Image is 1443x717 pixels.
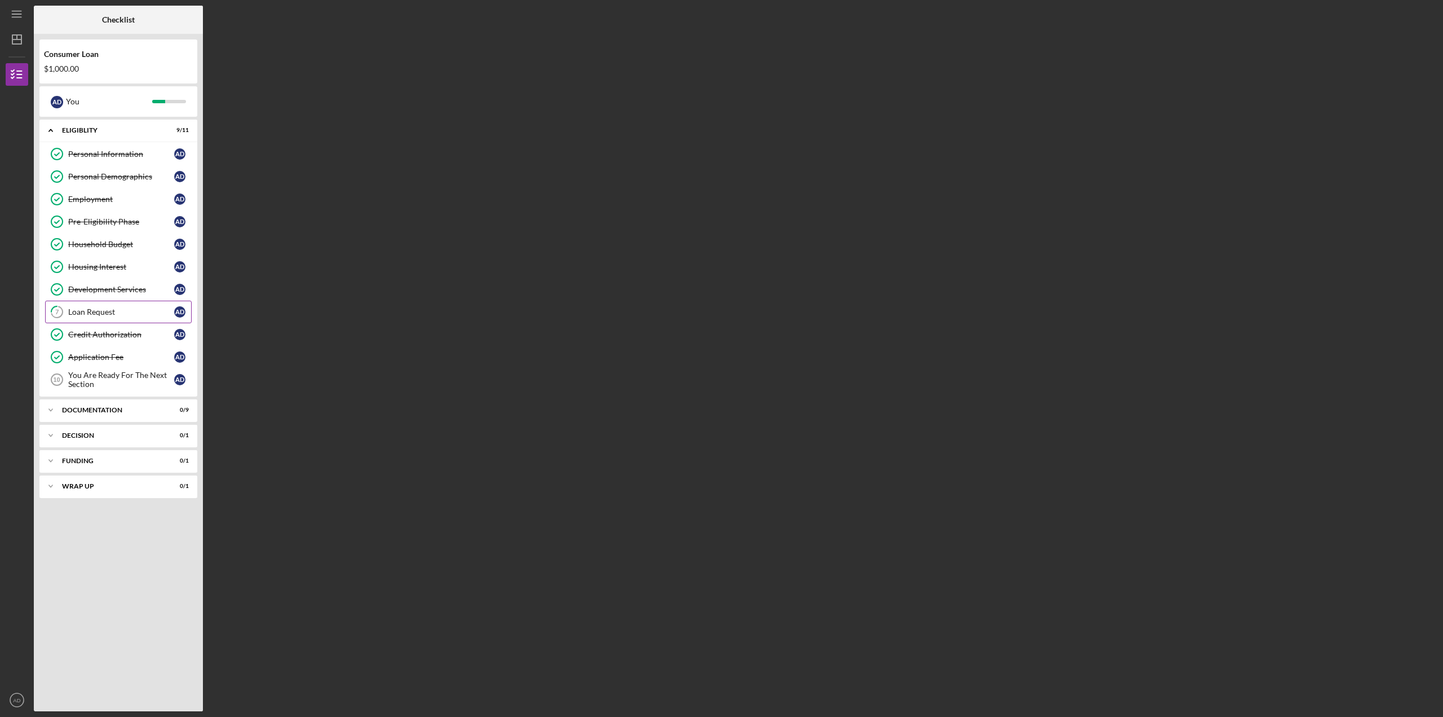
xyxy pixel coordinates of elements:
div: Personal Demographics [68,172,174,181]
div: You Are Ready For The Next Section [68,371,174,389]
div: Credit Authorization [68,330,174,339]
b: Checklist [102,15,135,24]
tspan: 7 [55,309,59,316]
div: A D [174,239,185,250]
a: EmploymentAD [45,188,192,210]
text: AD [13,697,20,703]
a: Housing InterestAD [45,256,192,278]
div: Development Services [68,285,174,294]
div: A D [174,306,185,318]
div: 0 / 1 [169,458,189,464]
a: Development ServicesAD [45,278,192,301]
div: A D [51,96,63,108]
a: Personal DemographicsAD [45,165,192,188]
div: A D [174,148,185,160]
button: AD [6,689,28,711]
div: Housing Interest [68,262,174,271]
div: A D [174,351,185,363]
div: A D [174,374,185,385]
div: Loan Request [68,307,174,316]
a: 7Loan RequestAD [45,301,192,323]
div: A D [174,329,185,340]
a: Application FeeAD [45,346,192,368]
a: Personal InformationAD [45,143,192,165]
div: A D [174,284,185,295]
a: 10You Are Ready For The Next SectionAD [45,368,192,391]
div: A D [174,216,185,227]
div: Decision [62,432,161,439]
div: 0 / 1 [169,432,189,439]
div: 0 / 9 [169,407,189,414]
a: Household BudgetAD [45,233,192,256]
div: Consumer Loan [44,50,193,59]
div: 0 / 1 [169,483,189,490]
div: Funding [62,458,161,464]
div: Personal Information [68,149,174,159]
div: A D [174,193,185,205]
div: Wrap up [62,483,161,490]
div: Household Budget [68,240,174,249]
div: Documentation [62,407,161,414]
div: You [66,92,152,111]
div: Eligiblity [62,127,161,134]
div: A D [174,261,185,272]
a: Credit AuthorizationAD [45,323,192,346]
a: Pre-Eligibility PhaseAD [45,210,192,233]
div: 9 / 11 [169,127,189,134]
div: Pre-Eligibility Phase [68,217,174,226]
div: A D [174,171,185,182]
tspan: 10 [53,376,60,383]
div: $1,000.00 [44,64,193,73]
div: Application Fee [68,353,174,362]
div: Employment [68,195,174,204]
